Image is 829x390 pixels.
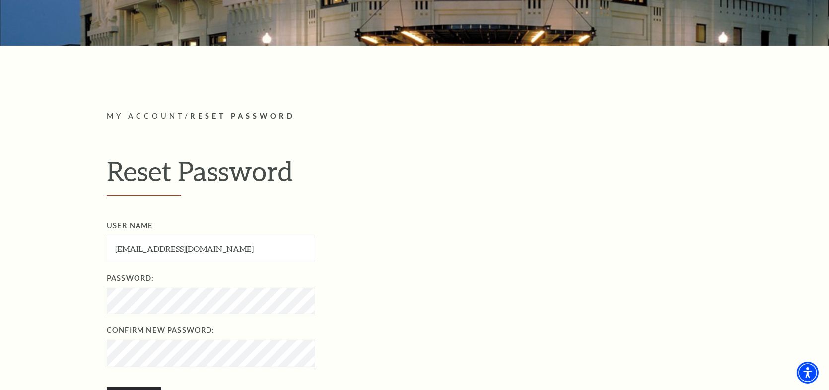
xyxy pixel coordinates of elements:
[797,362,819,384] div: Accessibility Menu
[107,235,315,262] input: User Name
[107,220,744,232] label: User Name
[107,272,744,285] label: Password:
[107,155,722,196] h1: Reset Password
[107,112,185,120] span: My Account
[107,324,744,337] label: Confirm New Password:
[107,110,722,123] p: /
[190,112,295,120] span: Reset Password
